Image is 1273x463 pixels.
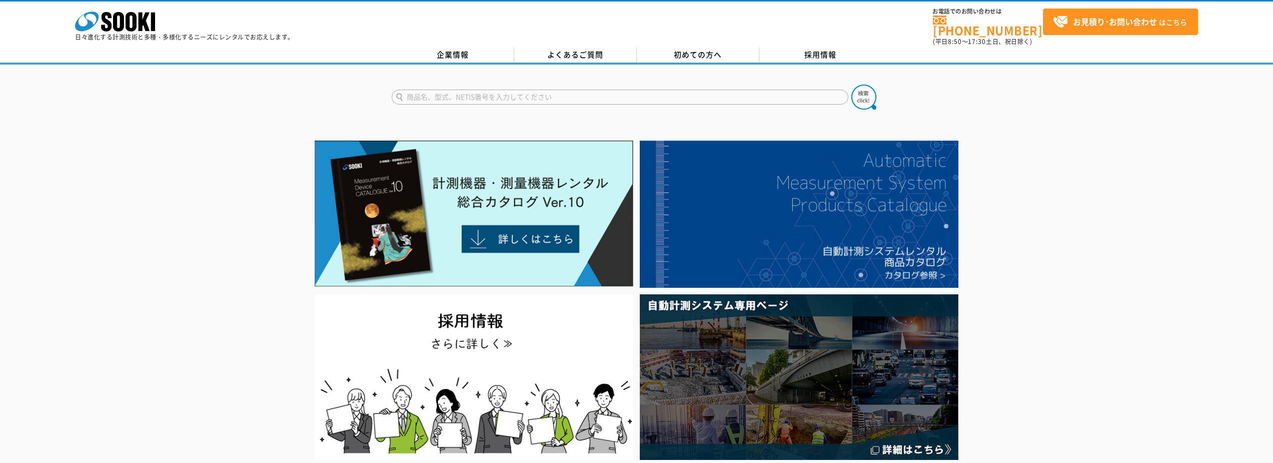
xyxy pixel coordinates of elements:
[851,85,876,110] img: btn_search.png
[1043,9,1198,35] a: お見積り･お問い合わせはこちら
[315,294,633,460] img: SOOKI recruit
[315,141,633,287] img: Catalog Ver10
[392,48,514,63] a: 企業情報
[640,141,958,288] img: 自動計測システムカタログ
[514,48,637,63] a: よくあるご質問
[759,48,882,63] a: 採用情報
[933,9,1043,15] span: お電話でのお問い合わせは
[392,90,848,105] input: 商品名、型式、NETIS番号を入力してください
[968,37,986,46] span: 17:30
[640,294,958,460] img: 自動計測システム専用ページ
[933,37,1032,46] span: (平日 ～ 土日、祝日除く)
[933,16,1043,36] a: [PHONE_NUMBER]
[1053,15,1187,30] span: はこちら
[75,34,294,40] p: 日々進化する計測技術と多種・多様化するニーズにレンタルでお応えします。
[637,48,759,63] a: 初めての方へ
[674,49,722,60] span: 初めての方へ
[1073,16,1157,28] strong: お見積り･お問い合わせ
[948,37,962,46] span: 8:50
